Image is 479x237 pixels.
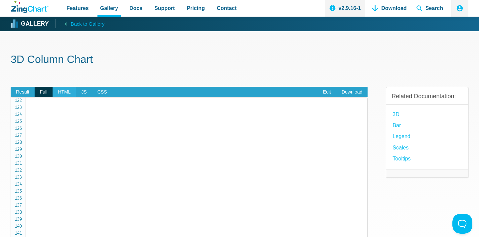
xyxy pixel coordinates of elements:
[393,132,410,141] a: Legend
[393,110,399,119] a: 3D
[11,1,49,13] a: ZingChart Logo. Click to return to the homepage
[154,4,175,13] span: Support
[187,4,205,13] span: Pricing
[21,21,49,27] strong: Gallery
[67,4,89,13] span: Features
[55,19,104,28] a: Back to Gallery
[76,87,92,98] span: JS
[393,121,401,130] a: Bar
[393,143,408,152] a: Scales
[452,214,472,234] iframe: Toggle Customer Support
[393,154,410,163] a: Tooltips
[11,87,35,98] span: Result
[129,4,142,13] span: Docs
[11,53,468,68] h1: 3D Column Chart
[53,87,76,98] span: HTML
[11,19,49,29] a: Gallery
[71,20,104,28] span: Back to Gallery
[318,87,336,98] a: Edit
[92,87,112,98] span: CSS
[217,4,237,13] span: Contact
[35,87,53,98] span: Full
[100,4,118,13] span: Gallery
[336,87,368,98] a: Download
[392,93,463,100] h3: Related Documentation:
